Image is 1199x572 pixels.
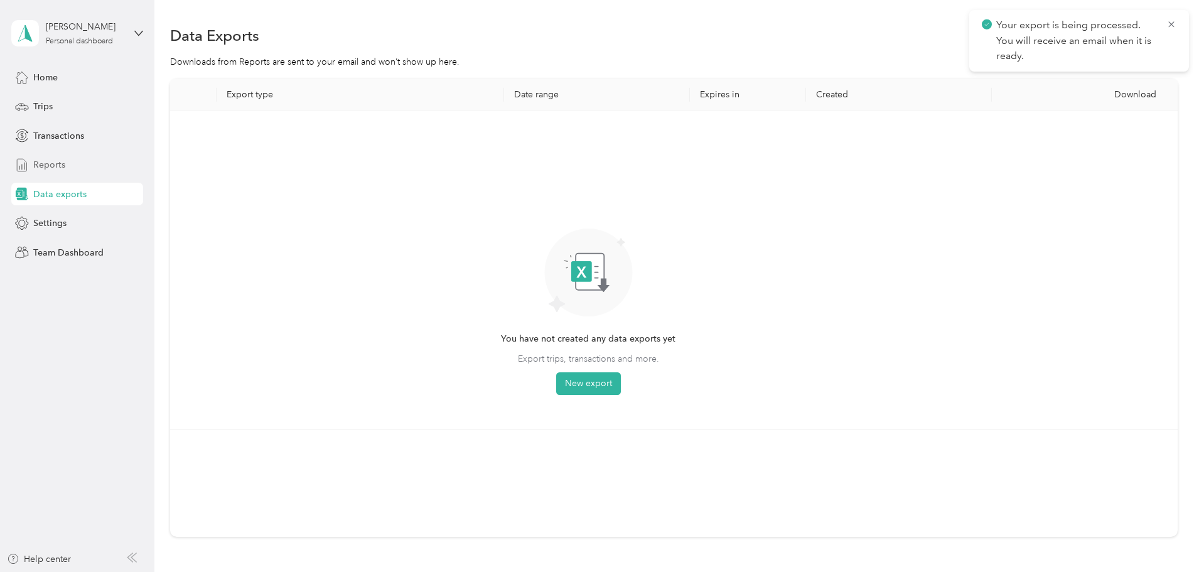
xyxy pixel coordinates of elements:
div: Downloads from Reports are sent to your email and won’t show up here. [170,55,1178,68]
span: Export trips, transactions and more. [518,352,659,365]
th: Created [806,79,992,111]
th: Date range [504,79,690,111]
button: Help center [7,553,71,566]
h1: Data Exports [170,29,259,42]
span: You have not created any data exports yet [501,332,675,346]
span: Trips [33,100,53,113]
iframe: Everlance-gr Chat Button Frame [1129,502,1199,572]
span: Settings [33,217,67,230]
span: Transactions [33,129,84,143]
span: Data exports [33,188,87,201]
span: Reports [33,158,65,171]
div: Download [1002,89,1168,100]
p: Your export is being processed. You will receive an email when it is ready. [996,18,1157,64]
div: Personal dashboard [46,38,113,45]
th: Expires in [690,79,806,111]
div: [PERSON_NAME] [46,20,124,33]
button: New export [556,372,621,395]
th: Export type [217,79,504,111]
span: Team Dashboard [33,246,104,259]
span: Home [33,71,58,84]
